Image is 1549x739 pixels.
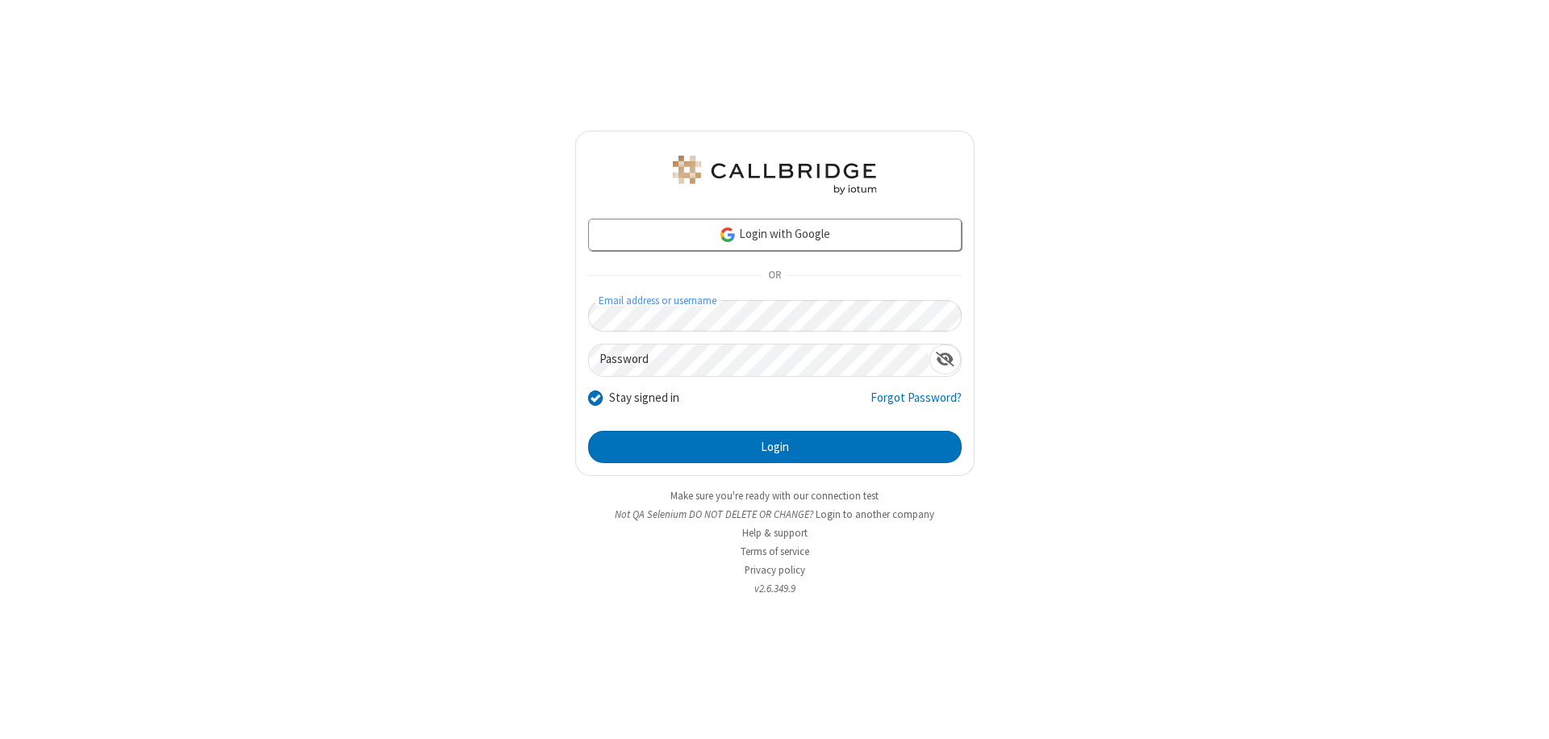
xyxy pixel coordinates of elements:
li: Not QA Selenium DO NOT DELETE OR CHANGE? [575,507,975,522]
a: Terms of service [741,545,809,558]
div: Show password [929,344,961,374]
button: Login to another company [816,507,934,522]
iframe: Chat [1509,697,1537,728]
a: Login with Google [588,219,962,251]
a: Make sure you're ready with our connection test [670,489,879,503]
input: Email address or username [588,300,962,332]
li: v2.6.349.9 [575,581,975,596]
img: google-icon.png [719,226,737,244]
button: Login [588,431,962,463]
span: OR [762,265,787,287]
img: QA Selenium DO NOT DELETE OR CHANGE [670,156,879,194]
a: Help & support [742,526,808,540]
label: Stay signed in [609,389,679,407]
a: Privacy policy [745,563,805,577]
input: Password [589,344,929,376]
a: Forgot Password? [871,389,962,420]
